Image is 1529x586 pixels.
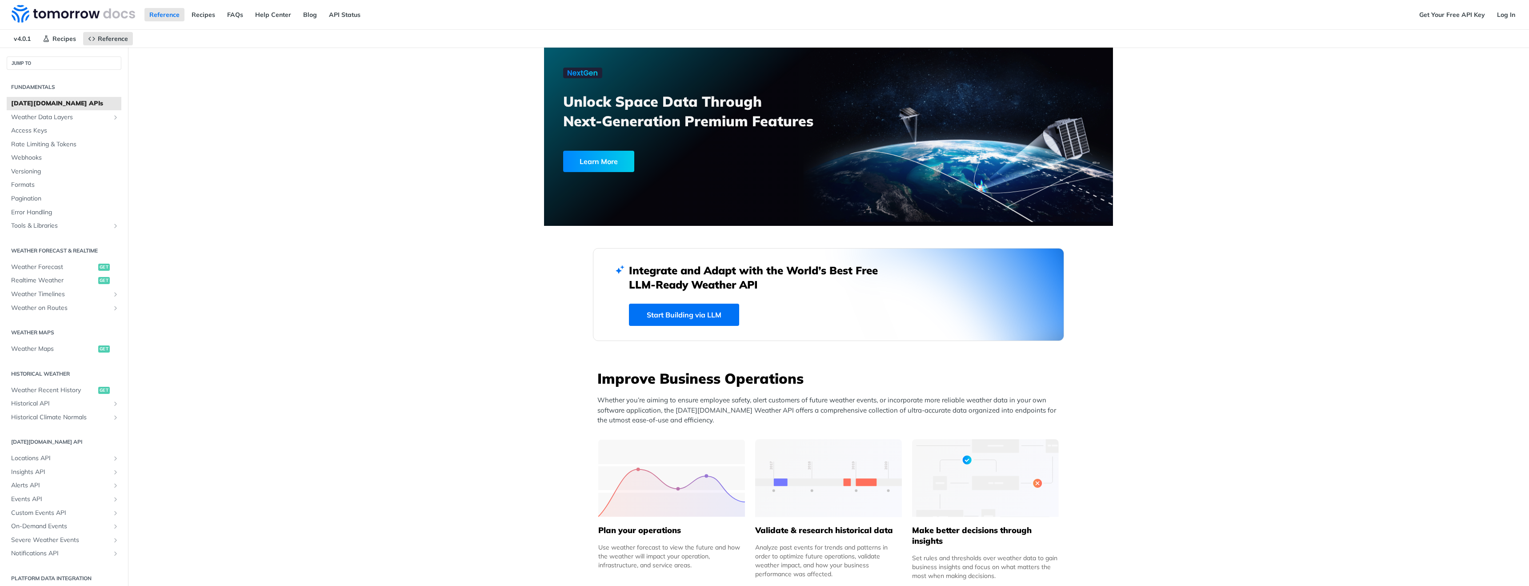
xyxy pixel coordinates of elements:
[112,414,119,421] button: Show subpages for Historical Climate Normals
[222,8,248,21] a: FAQs
[7,506,121,520] a: Custom Events APIShow subpages for Custom Events API
[755,439,902,517] img: 13d7ca0-group-496-2.svg
[98,35,128,43] span: Reference
[11,481,110,490] span: Alerts API
[629,263,891,292] h2: Integrate and Adapt with the World’s Best Free LLM-Ready Weather API
[7,192,121,205] a: Pagination
[250,8,296,21] a: Help Center
[11,386,96,395] span: Weather Recent History
[598,439,745,517] img: 39565e8-group-4962x.svg
[38,32,81,45] a: Recipes
[7,438,121,446] h2: [DATE][DOMAIN_NAME] API
[7,219,121,233] a: Tools & LibrariesShow subpages for Tools & Libraries
[7,261,121,274] a: Weather Forecastget
[11,468,110,477] span: Insights API
[11,113,110,122] span: Weather Data Layers
[112,510,119,517] button: Show subpages for Custom Events API
[7,301,121,315] a: Weather on RoutesShow subpages for Weather on Routes
[112,482,119,489] button: Show subpages for Alerts API
[11,509,110,518] span: Custom Events API
[7,329,121,337] h2: Weather Maps
[563,151,783,172] a: Learn More
[598,543,745,570] div: Use weather forecast to view the future and how the weather will impact your operation, infrastru...
[597,369,1064,388] h3: Improve Business Operations
[11,208,119,217] span: Error Handling
[112,305,119,312] button: Show subpages for Weather on Routes
[11,276,96,285] span: Realtime Weather
[1492,8,1520,21] a: Log In
[112,400,119,407] button: Show subpages for Historical API
[912,554,1059,580] div: Set rules and thresholds over weather data to gain business insights and focus on what matters th...
[187,8,220,21] a: Recipes
[11,153,119,162] span: Webhooks
[7,547,121,560] a: Notifications APIShow subpages for Notifications API
[7,411,121,424] a: Historical Climate NormalsShow subpages for Historical Climate Normals
[7,138,121,151] a: Rate Limiting & Tokens
[7,452,121,465] a: Locations APIShow subpages for Locations API
[7,534,121,547] a: Severe Weather EventsShow subpages for Severe Weather Events
[7,479,121,492] a: Alerts APIShow subpages for Alerts API
[298,8,322,21] a: Blog
[1414,8,1490,21] a: Get Your Free API Key
[11,304,110,313] span: Weather on Routes
[563,92,838,131] h3: Unlock Space Data Through Next-Generation Premium Features
[11,126,119,135] span: Access Keys
[7,342,121,356] a: Weather Mapsget
[11,549,110,558] span: Notifications API
[7,97,121,110] a: [DATE][DOMAIN_NAME] APIs
[112,222,119,229] button: Show subpages for Tools & Libraries
[112,114,119,121] button: Show subpages for Weather Data Layers
[112,523,119,530] button: Show subpages for On-Demand Events
[563,68,602,78] img: NextGen
[11,140,119,149] span: Rate Limiting & Tokens
[11,167,119,176] span: Versioning
[7,83,121,91] h2: Fundamentals
[112,496,119,503] button: Show subpages for Events API
[598,525,745,536] h5: Plan your operations
[7,384,121,397] a: Weather Recent Historyget
[11,536,110,545] span: Severe Weather Events
[98,264,110,271] span: get
[98,277,110,284] span: get
[912,525,1059,546] h5: Make better decisions through insights
[755,543,902,578] div: Analyze past events for trends and patterns in order to optimize future operations, validate weat...
[7,520,121,533] a: On-Demand EventsShow subpages for On-Demand Events
[11,399,110,408] span: Historical API
[144,8,184,21] a: Reference
[7,151,121,165] a: Webhooks
[7,165,121,178] a: Versioning
[112,291,119,298] button: Show subpages for Weather Timelines
[98,345,110,353] span: get
[755,525,902,536] h5: Validate & research historical data
[7,397,121,410] a: Historical APIShow subpages for Historical API
[11,345,96,353] span: Weather Maps
[11,221,110,230] span: Tools & Libraries
[11,495,110,504] span: Events API
[7,466,121,479] a: Insights APIShow subpages for Insights API
[7,274,121,287] a: Realtime Weatherget
[597,395,1064,425] p: Whether you’re aiming to ensure employee safety, alert customers of future weather events, or inc...
[912,439,1059,517] img: a22d113-group-496-32x.svg
[11,263,96,272] span: Weather Forecast
[7,370,121,378] h2: Historical Weather
[12,5,135,23] img: Tomorrow.io Weather API Docs
[629,304,739,326] a: Start Building via LLM
[11,454,110,463] span: Locations API
[83,32,133,45] a: Reference
[52,35,76,43] span: Recipes
[11,99,119,108] span: [DATE][DOMAIN_NAME] APIs
[7,288,121,301] a: Weather TimelinesShow subpages for Weather Timelines
[7,124,121,137] a: Access Keys
[7,111,121,124] a: Weather Data LayersShow subpages for Weather Data Layers
[7,493,121,506] a: Events APIShow subpages for Events API
[112,455,119,462] button: Show subpages for Locations API
[9,32,36,45] span: v4.0.1
[7,574,121,582] h2: Platform DATA integration
[7,56,121,70] button: JUMP TO
[11,290,110,299] span: Weather Timelines
[11,522,110,531] span: On-Demand Events
[7,178,121,192] a: Formats
[7,206,121,219] a: Error Handling
[112,469,119,476] button: Show subpages for Insights API
[11,413,110,422] span: Historical Climate Normals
